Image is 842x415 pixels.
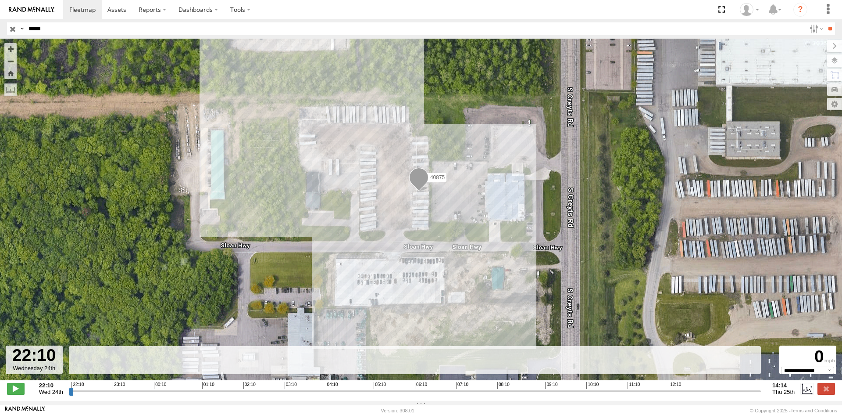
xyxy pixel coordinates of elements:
[9,7,54,13] img: rand-logo.svg
[326,382,338,389] span: 04:10
[5,406,45,415] a: Visit our Website
[772,382,795,389] strong: 14:14
[202,382,214,389] span: 01:10
[18,22,25,35] label: Search Query
[381,408,414,413] div: Version: 308.01
[39,382,63,389] strong: 22:10
[374,382,386,389] span: 05:10
[497,382,510,389] span: 08:10
[456,382,468,389] span: 07:10
[415,382,427,389] span: 06:10
[71,382,84,389] span: 22:10
[827,98,842,110] label: Map Settings
[4,55,17,67] button: Zoom out
[4,67,17,79] button: Zoom Home
[39,389,63,395] span: Wed 24th Sep 2025
[817,383,835,394] label: Close
[772,389,795,395] span: Thu 25th Sep 2025
[737,3,762,16] div: Carlos Ortiz
[793,3,807,17] i: ?
[7,383,25,394] label: Play/Stop
[781,347,835,367] div: 0
[4,83,17,96] label: Measure
[586,382,599,389] span: 10:10
[750,408,837,413] div: © Copyright 2025 -
[545,382,557,389] span: 09:10
[113,382,125,389] span: 23:10
[628,382,640,389] span: 11:10
[806,22,825,35] label: Search Filter Options
[243,382,256,389] span: 02:10
[669,382,681,389] span: 12:10
[791,408,837,413] a: Terms and Conditions
[154,382,166,389] span: 00:10
[285,382,297,389] span: 03:10
[430,174,445,180] span: 40875
[4,43,17,55] button: Zoom in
